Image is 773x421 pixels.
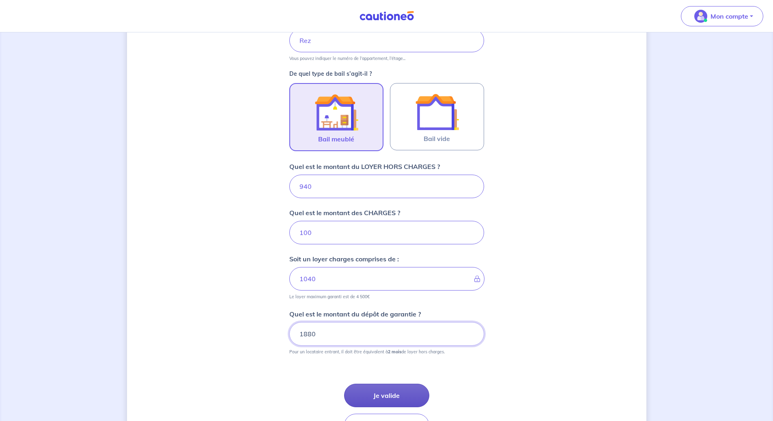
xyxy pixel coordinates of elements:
input: Appartement 2 [289,29,484,52]
p: Soit un loyer charges comprises de : [289,254,399,264]
p: Vous pouvez indiquer le numéro de l’appartement, l’étage... [289,56,405,61]
input: 750€ [289,175,484,198]
p: Mon compte [711,11,748,21]
img: Cautioneo [356,11,417,21]
input: 80 € [289,221,484,244]
p: Quel est le montant des CHARGES ? [289,208,400,218]
img: illu_furnished_lease.svg [314,90,358,134]
button: Je valide [344,384,429,407]
span: Bail meublé [318,134,354,144]
p: De quel type de bail s’agit-il ? [289,71,484,77]
button: illu_account_valid_menu.svgMon compte [681,6,763,26]
input: 750€ [289,322,484,346]
span: Bail vide [424,134,450,143]
p: Quel est le montant du dépôt de garantie ? [289,309,421,319]
input: - € [289,267,484,291]
p: Pour un locataire entrant, il doit être équivalent à de loyer hors charges. [289,349,445,355]
img: illu_empty_lease.svg [415,90,459,134]
p: Le loyer maximum garanti est de 4 500€ [289,294,370,299]
p: Quel est le montant du LOYER HORS CHARGES ? [289,162,440,171]
img: illu_account_valid_menu.svg [694,10,707,23]
strong: 2 mois [388,349,401,355]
